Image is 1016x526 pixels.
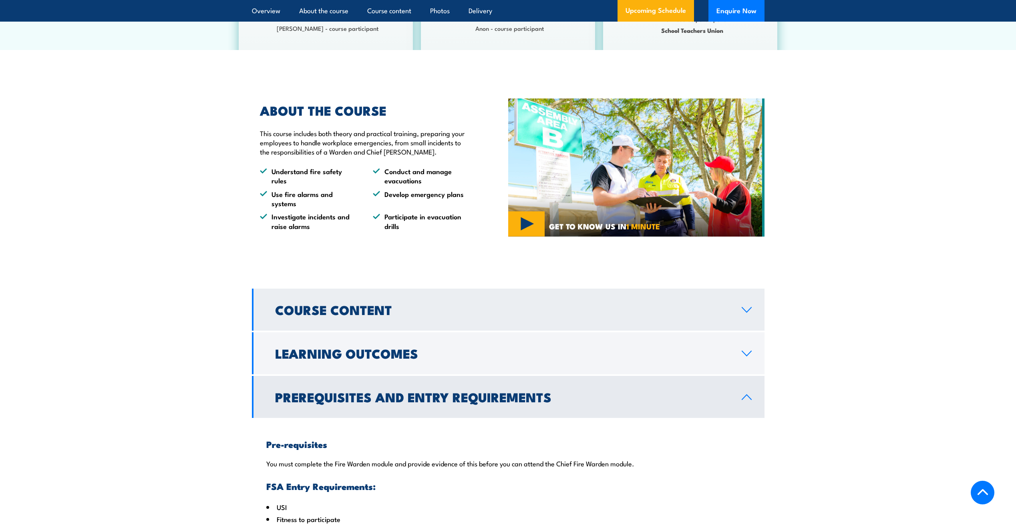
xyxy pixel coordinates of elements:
img: Fire Warden and Chief Fire Warden Training [508,98,765,237]
li: Use fire alarms and systems [260,189,358,208]
li: Participate in evacuation drills [373,212,471,231]
span: School Teachers Union [627,26,757,35]
h3: FSA Entry Requirements: [266,482,750,491]
h2: Learning Outcomes [275,347,729,359]
p: You must complete the Fire Warden module and provide evidence of this before you can attend the C... [266,459,750,467]
li: Investigate incidents and raise alarms [260,212,358,231]
strong: 1 MINUTE [626,220,660,232]
strong: [PERSON_NAME] - course participant [277,24,378,32]
h3: Pre-requisites [266,440,750,449]
strong: Anon - course participant [475,24,544,32]
a: Prerequisites and Entry Requirements [252,376,765,418]
h2: Prerequisites and Entry Requirements [275,391,729,402]
a: Learning Outcomes [252,332,765,374]
a: Course Content [252,289,765,331]
p: This course includes both theory and practical training, preparing your employees to handle workp... [260,128,471,157]
span: GET TO KNOW US IN [549,223,660,230]
li: Fitness to participate [266,513,750,525]
strong: Anon- course participant [659,14,726,23]
li: USI [266,501,750,513]
li: Conduct and manage evacuations [373,167,471,185]
li: Develop emergency plans [373,189,471,208]
h2: ABOUT THE COURSE [260,104,471,116]
li: Understand fire safety rules [260,167,358,185]
h2: Course Content [275,304,729,315]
